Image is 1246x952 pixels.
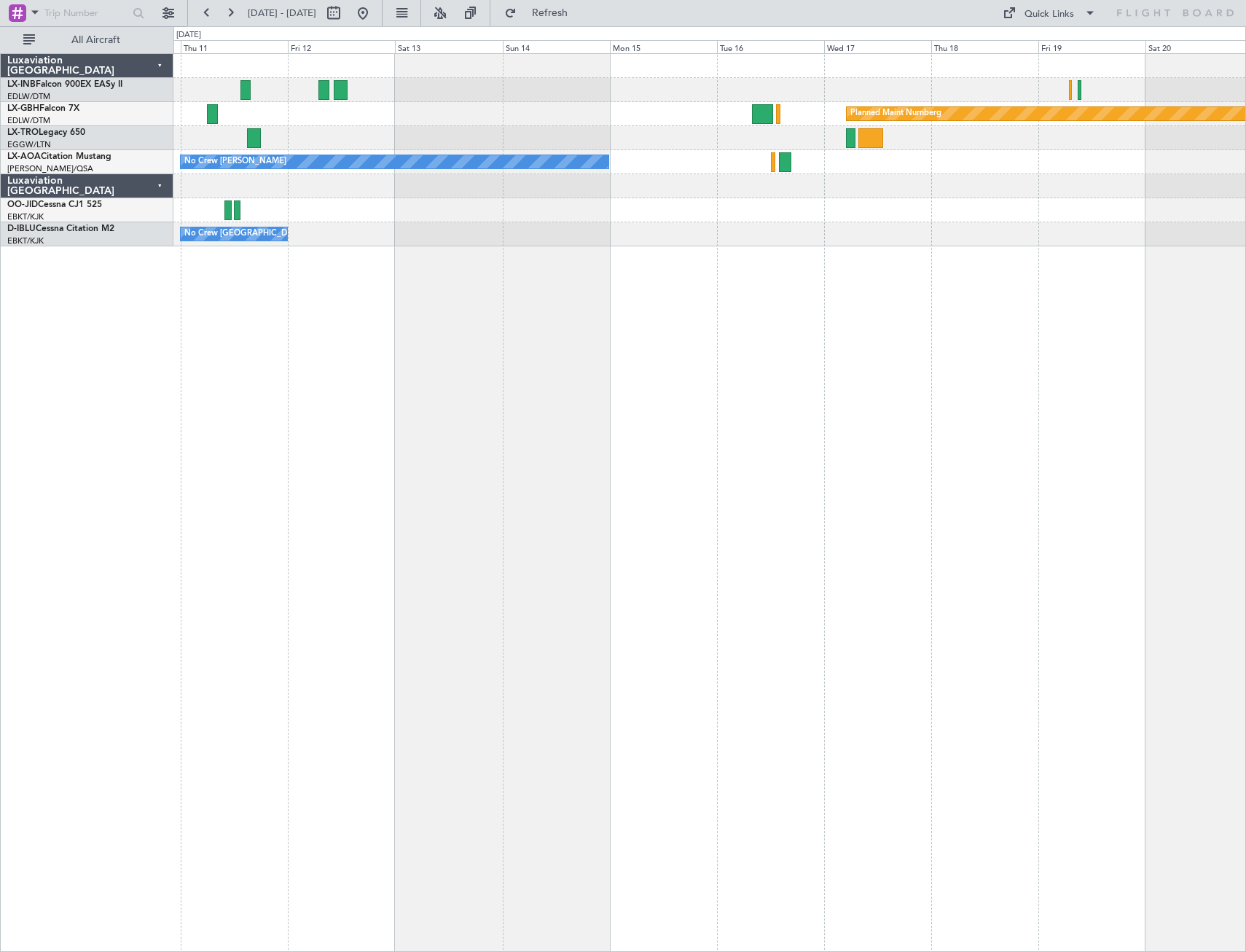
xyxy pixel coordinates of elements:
[503,40,610,53] div: Sun 14
[248,7,316,20] span: [DATE] - [DATE]
[7,80,36,89] span: LX-INB
[7,139,51,150] a: EGGW/LTN
[7,163,93,174] a: [PERSON_NAME]/QSA
[184,223,428,245] div: No Crew [GEOGRAPHIC_DATA] ([GEOGRAPHIC_DATA] National)
[1038,40,1145,53] div: Fri 19
[610,40,717,53] div: Mon 15
[850,103,941,125] div: Planned Maint Nurnberg
[7,211,44,222] a: EBKT/KJK
[7,80,122,89] a: LX-INBFalcon 900EX EASy II
[498,1,585,25] button: Refresh
[931,40,1038,53] div: Thu 18
[7,225,36,233] span: D-IBLU
[824,40,931,53] div: Wed 17
[38,35,154,45] span: All Aircraft
[44,2,128,24] input: Trip Number
[16,28,158,52] button: All Aircraft
[395,40,502,53] div: Sat 13
[1024,7,1074,22] div: Quick Links
[7,225,114,233] a: D-IBLUCessna Citation M2
[181,40,288,53] div: Thu 11
[7,104,79,113] a: LX-GBHFalcon 7X
[995,1,1103,25] button: Quick Links
[7,152,41,161] span: LX-AOA
[7,235,44,246] a: EBKT/KJK
[7,104,39,113] span: LX-GBH
[7,115,50,126] a: EDLW/DTM
[7,200,38,209] span: OO-JID
[717,40,824,53] div: Tue 16
[7,128,85,137] a: LX-TROLegacy 650
[7,152,111,161] a: LX-AOACitation Mustang
[7,91,50,102] a: EDLW/DTM
[288,40,395,53] div: Fri 12
[7,128,39,137] span: LX-TRO
[176,29,201,42] div: [DATE]
[520,8,581,18] span: Refresh
[184,151,286,173] div: No Crew [PERSON_NAME]
[7,200,102,209] a: OO-JIDCessna CJ1 525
